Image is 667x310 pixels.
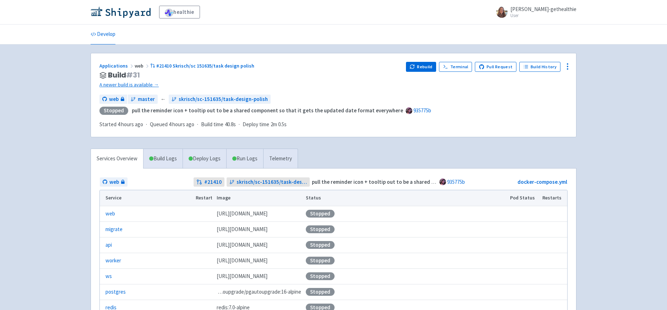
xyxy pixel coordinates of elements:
[159,6,200,18] a: healthie
[306,272,335,280] div: Stopped
[312,178,583,185] strong: pull the reminder icon + tooltip out to be a shared component so that it gets the updated date fo...
[99,121,291,129] div: · · ·
[169,121,194,128] time: 4 hours ago
[306,241,335,249] div: Stopped
[201,121,223,129] span: Build time
[475,62,516,72] a: Pull Request
[215,190,304,206] th: Image
[217,257,267,265] span: [DOMAIN_NAME][URL]
[204,178,222,186] strong: # 21410
[91,6,151,18] img: Shipyard logo
[91,149,143,169] a: Services Overview
[105,225,123,234] a: migrate
[517,178,567,185] a: docker-compose.yml
[263,149,298,169] a: Telemetry
[217,288,301,296] span: pgautoupgrade/pgautoupgrade:16-alpine
[109,95,119,103] span: web
[108,71,140,79] span: Build
[237,178,307,186] span: skrisch/sc-151635/task-design-polish
[138,95,155,103] span: master
[225,121,236,129] span: 40.8s
[447,178,465,185] a: 935775b
[194,177,224,187] a: #21410
[179,95,268,103] span: skrisch/sc-151635/task-design-polish
[105,288,126,296] a: postgres
[217,272,267,280] span: [DOMAIN_NAME][URL]
[99,107,128,115] div: Stopped
[183,149,226,169] a: Deploy Logs
[306,257,335,264] div: Stopped
[227,177,310,187] a: skrisch/sc-151635/task-design-polish
[413,107,431,114] a: 935775b
[109,178,119,186] span: web
[150,121,194,128] span: Queued
[105,210,115,218] a: web
[118,121,143,128] time: 4 hours ago
[126,70,140,80] span: # 31
[406,62,436,72] button: Rebuild
[540,190,567,206] th: Restarts
[217,241,267,249] span: [DOMAIN_NAME][URL]
[508,190,540,206] th: Pod Status
[91,25,115,44] a: Develop
[306,210,335,218] div: Stopped
[105,257,121,265] a: worker
[132,107,403,114] strong: pull the reminder icon + tooltip out to be a shared component so that it gets the updated date fo...
[226,149,263,169] a: Run Logs
[243,121,269,129] span: Deploy time
[169,95,271,104] a: skrisch/sc-151635/task-design-polish
[100,177,128,187] a: web
[128,95,158,104] a: master
[99,95,127,104] a: web
[304,190,508,206] th: Status
[492,6,576,18] a: [PERSON_NAME]-gethealthie User
[439,62,472,72] a: Terminal
[100,190,193,206] th: Service
[105,272,112,280] a: ws
[510,6,576,12] span: [PERSON_NAME]-gethealthie
[150,63,255,69] a: #21410 Skrisch/sc 151635/task design polish
[135,63,150,69] span: web
[99,81,400,89] a: A newer build is available →
[217,225,267,234] span: [DOMAIN_NAME][URL]
[519,62,560,72] a: Build History
[143,149,183,169] a: Build Logs
[105,241,112,249] a: api
[271,121,287,129] span: 2m 0.5s
[161,95,166,103] span: ←
[99,121,143,128] span: Started
[306,288,335,296] div: Stopped
[193,190,215,206] th: Restart
[99,63,135,69] a: Applications
[217,210,267,218] span: [DOMAIN_NAME][URL]
[510,13,576,18] small: User
[306,225,335,233] div: Stopped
